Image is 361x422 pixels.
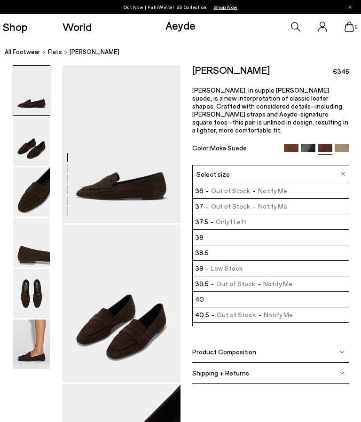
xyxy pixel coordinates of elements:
[2,21,28,32] a: Shop
[195,217,208,227] span: 37.5
[195,295,204,304] span: 40
[204,187,212,195] span: -
[165,18,196,32] a: Aeyde
[208,218,216,226] span: -
[250,202,258,210] span: -
[13,218,50,267] img: Alfie Suede Loafers - Image 4
[210,144,247,152] span: Moka Suede
[195,310,209,320] span: 40.5
[195,186,204,195] span: 36
[195,202,204,211] span: 37
[204,264,243,273] span: Low Stock
[5,47,40,57] a: All Footwear
[250,187,258,195] span: -
[124,2,238,12] p: Out Now | Fall/Winter ‘25 Collection
[63,21,92,32] a: World
[195,248,209,258] span: 38.5
[214,4,238,10] span: Navigate to /collections/new-in
[255,280,263,288] span: -
[48,47,62,57] a: flats
[13,269,50,318] img: Alfie Suede Loafers - Image 5
[5,39,361,65] nav: breadcrumb
[209,310,293,320] span: Out of Stock Notify Me
[13,66,50,115] img: Alfie Suede Loafers - Image 1
[204,186,287,195] span: Out of Stock Notify Me
[195,233,204,242] span: 38
[195,264,204,273] span: 39
[196,169,230,179] span: Select size
[339,350,344,354] img: svg%3E
[256,311,264,319] span: -
[195,326,201,335] span: 41
[354,24,359,30] span: 0
[192,144,279,155] div: Color:
[204,202,212,210] span: -
[209,311,217,319] span: -
[209,280,217,288] span: -
[70,47,119,57] span: [PERSON_NAME]
[192,86,350,134] p: [PERSON_NAME], in supple [PERSON_NAME] suede, is a new interpretation of classic loafer shapes. C...
[192,348,256,356] span: Product Composition
[192,65,270,75] h2: [PERSON_NAME]
[204,264,212,272] span: -
[195,279,209,289] span: 39.5
[192,369,249,377] span: Shipping + Returns
[13,117,50,166] img: Alfie Suede Loafers - Image 2
[339,371,344,375] img: svg%3E
[13,167,50,217] img: Alfie Suede Loafers - Image 3
[209,279,292,289] span: Out of Stock Notify Me
[48,48,62,55] span: flats
[345,22,354,32] a: 0
[332,67,349,76] span: €345
[204,202,287,211] span: Out of Stock Notify Me
[13,320,50,369] img: Alfie Suede Loafers - Image 6
[208,217,247,227] span: Only 1 Left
